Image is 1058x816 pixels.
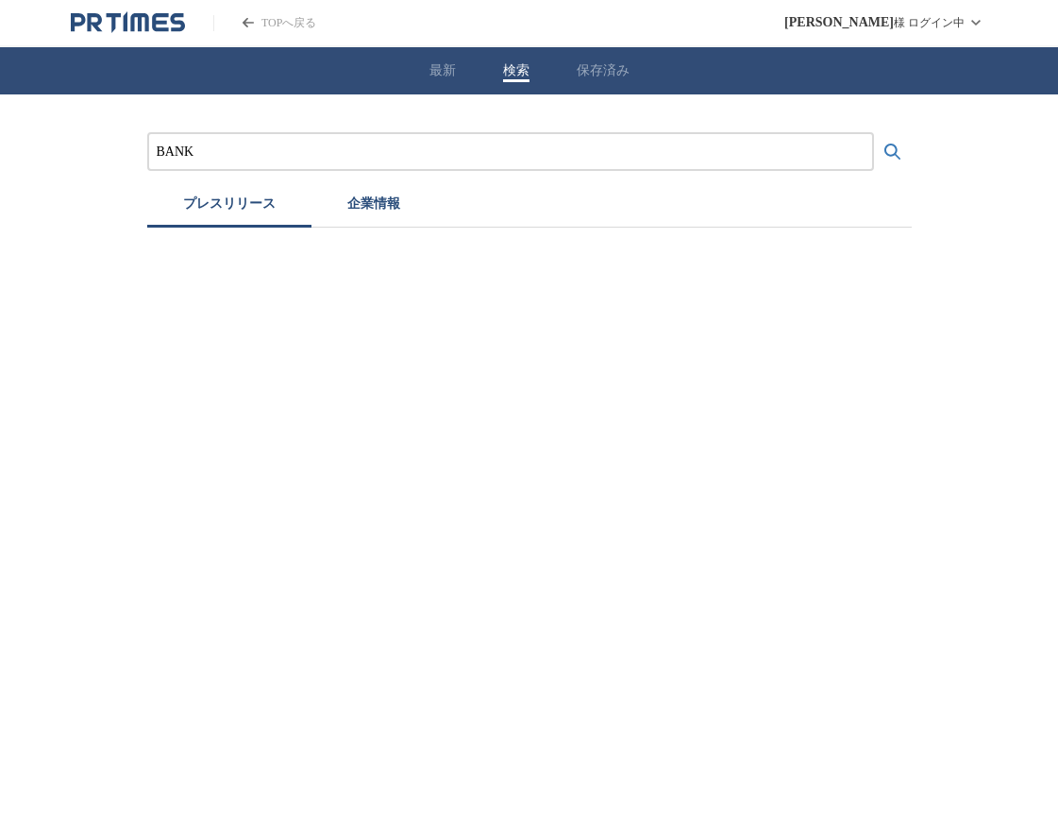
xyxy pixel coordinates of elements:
[577,62,630,79] button: 保存済み
[311,186,436,228] button: 企業情報
[71,11,185,34] a: PR TIMESのトップページはこちら
[429,62,456,79] button: 最新
[503,62,529,79] button: 検索
[157,142,865,162] input: プレスリリースおよび企業を検索する
[874,133,912,171] button: 検索する
[784,15,894,30] span: [PERSON_NAME]
[147,186,311,228] button: プレスリリース
[213,15,316,31] a: PR TIMESのトップページはこちら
